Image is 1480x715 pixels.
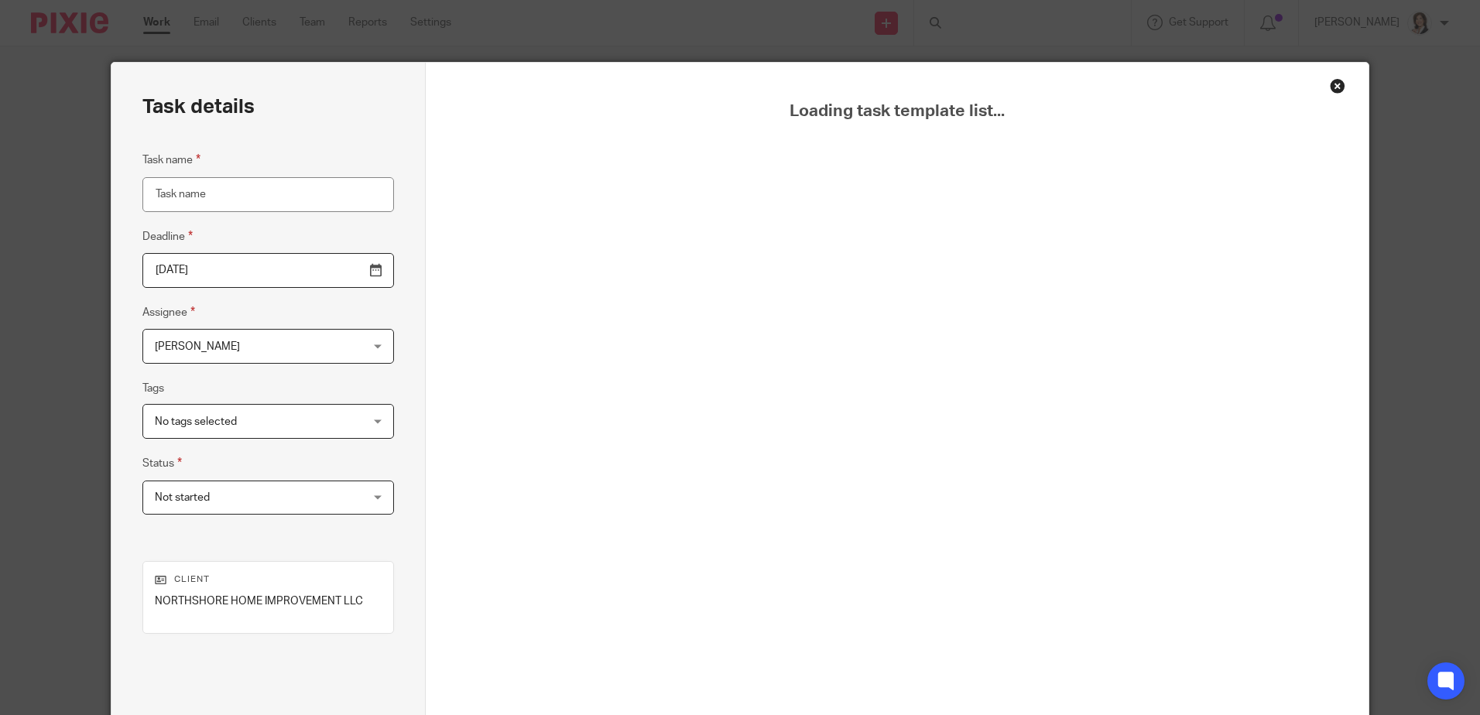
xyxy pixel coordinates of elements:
input: Task name [142,177,394,212]
p: Client [155,573,382,586]
label: Task name [142,151,200,169]
span: No tags selected [155,416,237,427]
label: Status [142,454,182,472]
span: Loading task template list... [464,101,1329,121]
div: Close this dialog window [1330,78,1345,94]
label: Deadline [142,227,193,245]
span: Not started [155,492,210,503]
p: NORTHSHORE HOME IMPROVEMENT LLC [155,594,382,609]
input: Pick a date [142,253,394,288]
label: Assignee [142,303,195,321]
span: [PERSON_NAME] [155,341,240,352]
label: Tags [142,381,164,396]
h2: Task details [142,94,255,120]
